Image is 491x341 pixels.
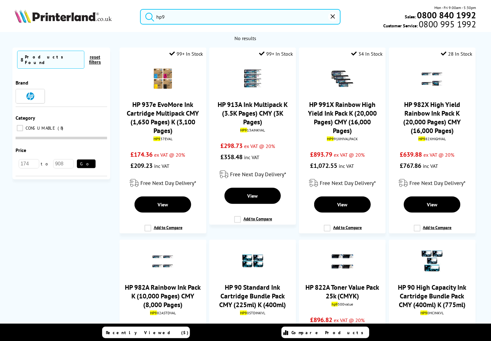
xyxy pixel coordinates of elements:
input: Search product or b [140,9,341,25]
div: 91XHIVALPACK [304,136,381,141]
span: View [158,201,168,208]
span: to [39,161,53,167]
span: 8 [21,57,23,63]
span: £209.23 [131,162,153,170]
span: ex VAT @ 20% [154,152,185,158]
span: Mon - Fri 9:00am - 5:30pm [435,5,476,11]
span: inc VAT [339,163,354,169]
img: 991x-toner-pack-small.gif [332,68,353,90]
a: 0800 840 1992 [416,12,476,18]
a: HP 982X High Yield Rainbow Ink Pack K (20,000 Pages) CMY (16,000 Pages) [404,100,461,135]
span: £174.36 [131,150,153,159]
img: HP-90-StandardValPack-Small.gif [242,251,264,272]
a: HP 90 Standard Ink Cartridge Bundle Pack CMY (225ml) K (400ml) [220,283,286,309]
img: HP-HP913AINKVAL-Small.gif [242,68,264,90]
div: 13AINKVAL [214,128,291,132]
img: HP [26,92,34,100]
span: Free Next Day Delivery* [140,179,196,187]
span: View [337,201,348,208]
span: Free Next Day Delivery* [410,179,466,187]
mark: HP9 [153,136,160,141]
div: 99+ In Stock [259,51,293,57]
label: Add to Compare [324,225,362,237]
span: Recently Viewed (5) [106,330,189,335]
div: 0STDINKVL [214,311,291,315]
span: 0800 995 1992 [418,21,476,27]
a: View [224,188,281,204]
a: HP 822A Toner Value Pack 25k (CMYK) [305,283,379,300]
div: 28 In Stock [441,51,473,57]
img: HP982XHIGHVAL-Small.gif [421,68,443,90]
a: HP 937e EvoMore Ink Cartridge Multipack CMY (1,650 Pages) K (3,100 Pages) [127,100,199,135]
input: 174 [19,159,39,168]
div: 82ASTDVAL [124,311,202,315]
span: Free Next Day Delivery* [230,171,286,178]
span: £298.73 [220,142,243,150]
mark: HP9 [240,311,247,315]
span: ex VAT @ 20% [334,317,365,323]
img: HP-90-HCValPack-Small.jpg [421,251,443,272]
span: £358.48 [220,153,243,161]
mark: HP9 [150,311,157,315]
a: HP 982A Rainbow Ink Pack K (10,000 Pages) CMY (8,000 Pages) [125,283,201,309]
span: 8 [58,125,65,131]
span: inc VAT [423,163,438,169]
mark: HP9 [240,128,247,132]
input: CONSUMABLE 8 [17,125,23,131]
span: View [427,201,437,208]
a: Printerland Logo [15,9,132,24]
img: HP982ASTDVAL-Small.gif [152,251,174,272]
a: HP 913A Ink Multipack K (3.5K Pages) CMY (3K Pages) [218,100,288,126]
label: Add to Compare [144,225,182,237]
span: inc VAT [154,163,170,169]
span: View [248,193,258,199]
div: 0HCINKVL [394,311,471,315]
span: £896.82 [310,316,332,324]
div: 82XHIGHVAL [394,136,471,141]
div: 37EVAL [124,136,202,141]
span: CONSUMABLE [24,125,57,131]
span: £767.86 [400,162,422,170]
div: modal_delivery [123,174,203,192]
a: View [314,196,371,213]
div: 99+ In Stock [169,51,203,57]
span: £1,072.55 [310,162,337,170]
input: 908 [53,159,74,168]
span: ex VAT @ 20% [334,152,365,158]
span: Customer Service: [383,21,476,29]
div: 34 In Stock [351,51,383,57]
b: 0800 840 1992 [417,9,476,21]
label: Add to Compare [234,216,272,228]
span: Compare Products [292,330,367,335]
span: Sales: [405,14,416,20]
a: View [404,196,460,213]
label: Add to Compare [414,225,452,237]
button: Go [77,159,96,168]
div: No results [21,35,470,41]
span: £639.88 [400,150,422,159]
span: ex VAT @ 20% [424,152,455,158]
span: Category [16,115,35,121]
a: HP 90 High Capacity Ink Cartridge Bundle Pack CMY (400ml) K (775ml) [398,283,466,309]
span: Price [16,147,26,153]
a: View [135,196,191,213]
span: Free Next Day Delivery* [320,179,376,187]
mark: HP9 [421,311,427,315]
span: ex VAT @ 20% [244,143,275,149]
mark: HP9 [418,136,425,141]
a: Compare Products [281,327,369,338]
a: Recently Viewed (5) [102,327,190,338]
span: £893.79 [310,150,332,159]
span: inc VAT [244,154,259,160]
div: modal_delivery [212,166,293,183]
span: Brand [16,80,28,86]
mark: hp9 [332,302,338,306]
div: 500value [304,302,381,306]
button: reset filters [84,54,106,65]
img: Printerland Logo [15,9,112,23]
img: HP-822A-Toner-Bundle-Small.gif [332,251,353,272]
a: HP 991X Rainbow High Yield Ink Pack K (20,000 Pages) CMY (16,000 Pages) [308,100,377,135]
mark: HP9 [327,136,334,141]
div: modal_delivery [302,174,383,192]
img: HP-937e-CMYK-Pack-Small.png [152,68,174,90]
